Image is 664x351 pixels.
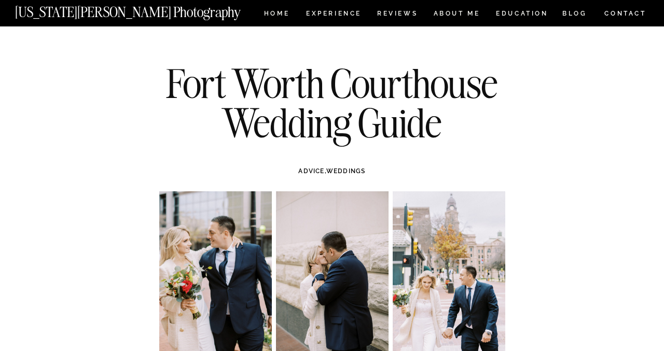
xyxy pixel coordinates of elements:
a: BLOG [562,10,587,19]
a: ABOUT ME [433,10,480,19]
a: EDUCATION [495,10,549,19]
h3: , [181,166,483,176]
a: CONTACT [604,8,647,19]
h1: Fort Worth Courthouse Wedding Guide [144,64,520,142]
a: WEDDINGS [326,167,366,175]
a: Experience [306,10,361,19]
a: HOME [262,10,292,19]
a: ADVICE [298,167,324,175]
a: REVIEWS [377,10,416,19]
a: [US_STATE][PERSON_NAME] Photography [15,5,275,14]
